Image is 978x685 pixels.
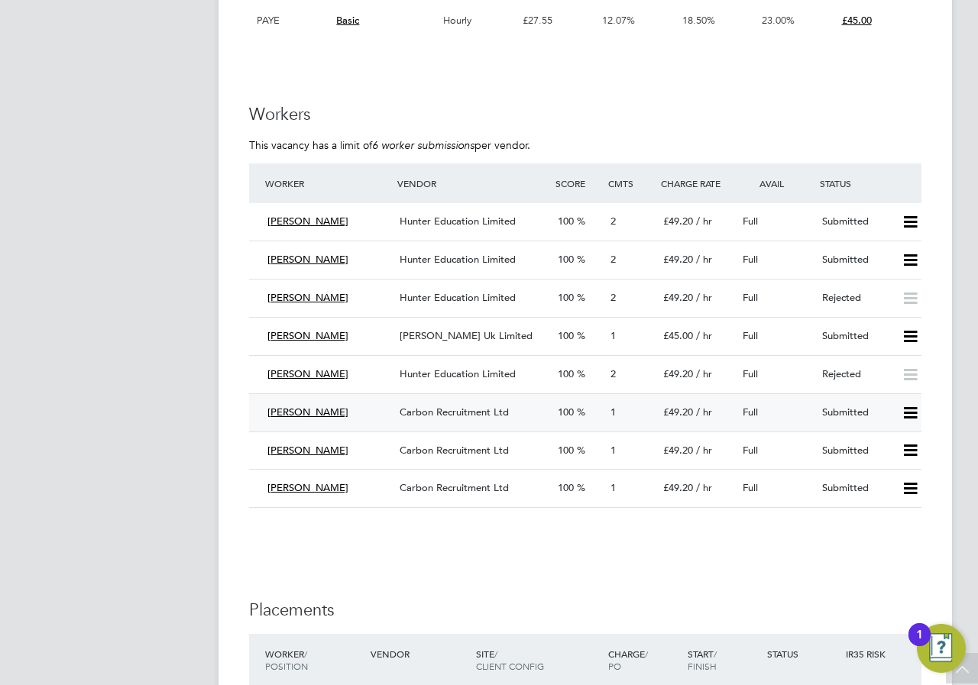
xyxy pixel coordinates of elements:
span: 100 [558,253,574,266]
span: [PERSON_NAME] [267,481,348,494]
span: / hr [696,367,712,380]
div: 1 [916,635,923,654]
span: 2 [610,253,616,266]
span: Carbon Recruitment Ltd [400,481,509,494]
span: Hunter Education Limited [400,291,516,304]
span: Full [743,481,758,494]
span: 1 [610,444,616,457]
div: Submitted [816,209,895,234]
span: Full [743,253,758,266]
div: Cmts [604,170,657,197]
span: 100 [558,215,574,228]
span: / hr [696,329,712,342]
span: 23.00% [762,14,795,27]
span: [PERSON_NAME] [267,406,348,418]
span: 18.50% [682,14,715,27]
span: / hr [696,253,712,266]
span: £49.20 [663,367,693,380]
span: / hr [696,481,712,494]
span: Carbon Recruitment Ltd [400,406,509,418]
div: Submitted [816,247,895,273]
div: Rejected [816,362,895,387]
div: Status [763,640,843,667]
span: 2 [610,215,616,228]
span: £49.20 [663,253,693,266]
div: Charge [604,640,684,680]
span: Full [743,406,758,418]
span: / hr [696,215,712,228]
div: Score [552,170,604,197]
div: Vendor [393,170,552,197]
span: £49.20 [663,444,693,457]
span: £49.20 [663,481,693,494]
span: Hunter Education Limited [400,215,516,228]
span: [PERSON_NAME] [267,291,348,304]
span: £45.00 [842,14,872,27]
div: Avail [737,170,816,197]
span: Hunter Education Limited [400,253,516,266]
span: 100 [558,329,574,342]
span: Full [743,444,758,457]
span: Basic [336,14,359,27]
h3: Workers [249,104,921,126]
span: £49.20 [663,215,693,228]
span: / hr [696,444,712,457]
span: [PERSON_NAME] [267,253,348,266]
span: 1 [610,329,616,342]
span: 100 [558,406,574,418]
span: 100 [558,481,574,494]
span: £45.00 [663,329,693,342]
span: / hr [696,406,712,418]
span: 100 [558,291,574,304]
div: Site [472,640,604,680]
button: Open Resource Center, 1 new notification [917,624,966,673]
span: 1 [610,406,616,418]
span: 100 [558,367,574,380]
span: [PERSON_NAME] [267,215,348,228]
span: 12.07% [602,14,635,27]
span: Full [743,329,758,342]
span: / PO [608,648,648,672]
p: This vacancy has a limit of per vendor. [249,138,921,152]
span: Full [743,367,758,380]
div: Worker [261,170,393,197]
span: [PERSON_NAME] [267,367,348,380]
em: 6 worker submissions [372,138,474,152]
div: Status [816,170,921,197]
span: £49.20 [663,291,693,304]
span: [PERSON_NAME] [267,444,348,457]
span: / Client Config [476,648,544,672]
div: Submitted [816,476,895,501]
span: Full [743,215,758,228]
div: Start [684,640,763,680]
span: / hr [696,291,712,304]
span: £49.20 [663,406,693,418]
span: Hunter Education Limited [400,367,516,380]
span: 2 [610,291,616,304]
div: Charge Rate [657,170,737,197]
span: 1 [610,481,616,494]
span: Carbon Recruitment Ltd [400,444,509,457]
span: [PERSON_NAME] Uk Limited [400,329,533,342]
div: Submitted [816,400,895,425]
span: 100 [558,444,574,457]
span: / Position [265,648,308,672]
span: 2 [610,367,616,380]
div: Submitted [816,438,895,464]
div: Vendor [367,640,472,667]
span: [PERSON_NAME] [267,329,348,342]
span: Full [743,291,758,304]
div: Worker [261,640,367,680]
span: / Finish [688,648,717,672]
div: Rejected [816,286,895,311]
div: Submitted [816,324,895,349]
h3: Placements [249,599,921,622]
div: IR35 Risk [842,640,895,667]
